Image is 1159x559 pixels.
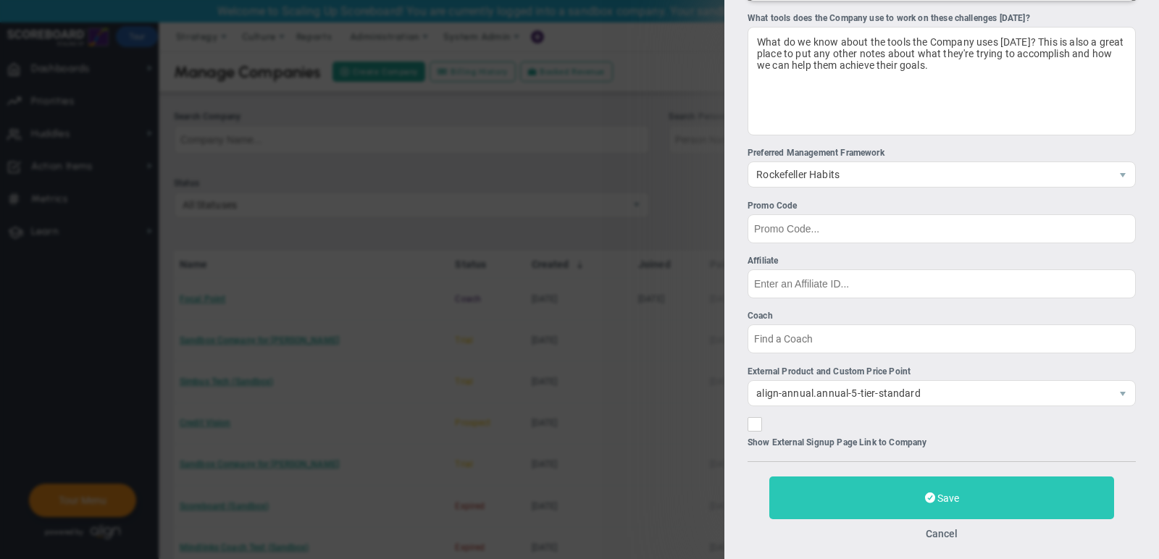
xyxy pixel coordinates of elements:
[769,476,1114,519] button: Save
[748,437,927,447] label: Show External Signup Page Link to Company
[748,199,1136,213] div: Promo Code
[748,381,1110,405] span: align-annual.annual-5-tier-standard
[748,254,1136,268] div: Affiliate
[748,162,1110,187] span: Rockefeller Habits
[926,528,958,539] button: Cancel
[1110,381,1135,405] span: select
[748,269,1136,298] input: Affiliate
[748,27,1136,135] div: What do we know about the tools the Company uses [DATE]? This is also a great place to put any ot...
[748,309,1136,323] div: Coach
[748,365,1136,379] div: External Product and Custom Price Point
[748,12,1136,25] div: What tools does the Company use to work on these challenges [DATE]?
[1110,162,1135,187] span: select
[748,146,1136,160] div: Preferred Management Framework
[937,492,959,504] span: Save
[748,214,1136,243] input: Promo Code
[748,324,1136,353] input: Coach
